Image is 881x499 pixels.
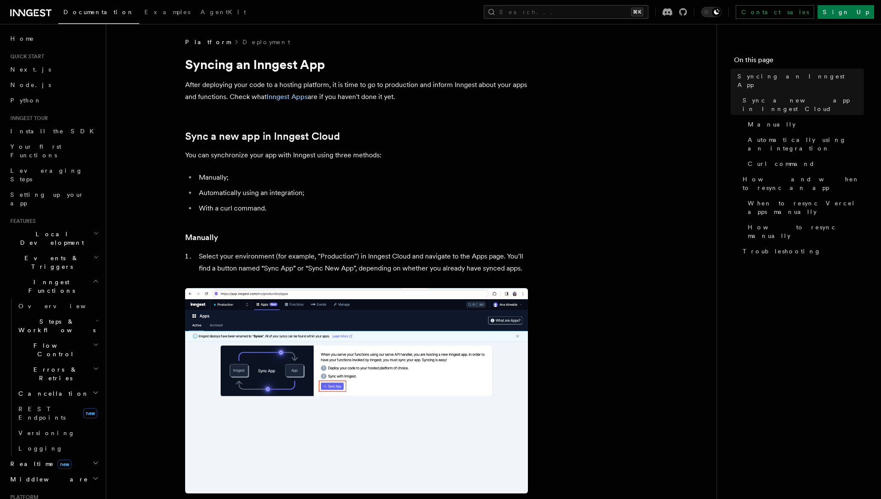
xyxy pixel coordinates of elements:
span: Errors & Retries [15,365,93,382]
div: Inngest Functions [7,298,101,456]
a: How and when to resync an app [739,171,864,195]
button: Search...⌘K [484,5,648,19]
button: Cancellation [15,386,101,401]
span: Logging [18,445,63,452]
span: Syncing an Inngest App [737,72,864,89]
a: Deployment [243,38,290,46]
a: Automatically using an integration [744,132,864,156]
span: Overview [18,303,107,310]
img: Inngest Cloud screen with sync App button when you have no apps synced yet [185,288,528,493]
h1: Syncing an Inngest App [185,57,528,72]
span: Node.js [10,81,51,88]
a: Sign Up [818,5,874,19]
button: Local Development [7,226,101,250]
span: Documentation [63,9,134,15]
span: new [57,460,72,469]
span: Setting up your app [10,191,84,207]
span: Home [10,34,34,43]
li: With a curl command. [196,202,528,214]
a: AgentKit [195,3,251,23]
a: Install the SDK [7,123,101,139]
a: Sync a new app in Inngest Cloud [185,130,340,142]
span: Sync a new app in Inngest Cloud [743,96,864,113]
button: Events & Triggers [7,250,101,274]
a: Node.js [7,77,101,93]
span: How and when to resync an app [743,175,864,192]
button: Realtimenew [7,456,101,472]
span: Features [7,218,36,225]
a: Sync a new app in Inngest Cloud [739,93,864,117]
span: Automatically using an integration [748,135,864,153]
a: Python [7,93,101,108]
span: Leveraging Steps [10,167,83,183]
li: Select your environment (for example, "Production") in Inngest Cloud and navigate to the Apps pag... [196,250,528,274]
span: Your first Functions [10,143,61,159]
span: Next.js [10,66,51,73]
span: Manually [748,120,796,129]
button: Middleware [7,472,101,487]
button: Flow Control [15,338,101,362]
span: Quick start [7,53,44,60]
a: Inngest Apps [267,93,308,101]
a: Home [7,31,101,46]
a: Next.js [7,62,101,77]
span: Versioning [18,430,75,436]
a: Setting up your app [7,187,101,211]
a: Documentation [58,3,139,24]
span: Flow Control [15,341,93,358]
span: REST Endpoints [18,406,66,421]
kbd: ⌘K [631,8,643,16]
span: Middleware [7,475,88,484]
span: Install the SDK [10,128,99,135]
span: Events & Triggers [7,254,93,271]
button: Steps & Workflows [15,314,101,338]
span: Realtime [7,460,72,468]
a: Contact sales [736,5,814,19]
button: Toggle dark mode [701,7,722,17]
a: Troubleshooting [739,243,864,259]
span: Platform [185,38,231,46]
span: AgentKit [201,9,246,15]
span: new [83,408,97,418]
a: Curl command [744,156,864,171]
span: Local Development [7,230,93,247]
span: Curl command [748,159,815,168]
p: You can synchronize your app with Inngest using three methods: [185,149,528,161]
button: Inngest Functions [7,274,101,298]
span: Troubleshooting [743,247,821,256]
li: Manually; [196,171,528,183]
a: REST Endpointsnew [15,401,101,425]
li: Automatically using an integration; [196,187,528,199]
button: Errors & Retries [15,362,101,386]
a: When to resync Vercel apps manually [744,195,864,219]
a: Manually [744,117,864,132]
a: Your first Functions [7,139,101,163]
span: Inngest Functions [7,278,93,295]
a: Versioning [15,425,101,441]
h4: On this page [734,55,864,69]
a: Syncing an Inngest App [734,69,864,93]
a: Overview [15,298,101,314]
a: Logging [15,441,101,456]
span: When to resync Vercel apps manually [748,199,864,216]
span: Examples [144,9,190,15]
span: Steps & Workflows [15,317,96,334]
span: Python [10,97,42,104]
span: How to resync manually [748,223,864,240]
a: Manually [185,231,218,243]
a: Leveraging Steps [7,163,101,187]
span: Inngest tour [7,115,48,122]
a: Examples [139,3,195,23]
p: After deploying your code to a hosting platform, it is time to go to production and inform Innges... [185,79,528,103]
a: How to resync manually [744,219,864,243]
span: Cancellation [15,389,89,398]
